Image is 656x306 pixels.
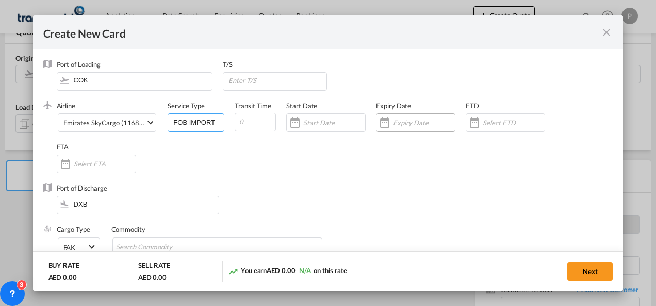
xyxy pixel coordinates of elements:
label: ETD [466,101,479,110]
div: AED 0.00 [48,273,77,282]
label: Commodity [111,225,145,233]
md-chips-wrap: Chips container with autocompletion. Enter the text area, type text to search, and then use the u... [112,237,323,256]
div: AED 0.00 [138,273,167,282]
input: Enter Port of Discharge [62,196,219,212]
input: 0 [235,113,276,131]
span: N/A [299,266,311,275]
div: Emirates SkyCargo (1168-EK / -) [63,118,161,127]
md-select: Select Airline: Emirates SkyCargo (1168-EK / -) [58,113,157,132]
label: Port of Loading [57,60,101,69]
md-icon: icon-trending-up [228,266,238,277]
md-icon: icon-close fg-AAA8AD m-0 pointer [600,26,613,39]
md-select: Select Cargo type: FAK [58,237,100,256]
input: Enter Service Type [172,114,224,129]
div: FAK [63,243,76,251]
input: Start Date [303,118,365,127]
input: Search Commodity [116,239,210,256]
div: SELL RATE [138,261,170,273]
label: Start Date [286,101,317,110]
label: ETA [57,143,69,151]
label: Port of Discharge [57,184,107,192]
input: Enter T/S [227,73,326,88]
label: T/S [223,60,233,69]
label: Cargo Type [57,225,90,233]
label: Airline [57,101,75,110]
span: AED 0.00 [267,266,295,275]
img: cargo.png [43,225,52,233]
input: Select ETA [74,160,136,168]
md-dialog: Create New CardPort ... [33,15,624,291]
input: Expiry Date [393,118,455,127]
div: You earn on this rate [228,266,347,277]
label: Service Type [168,101,205,110]
input: Enter Port of Loading [62,73,212,88]
label: Transit Time [235,101,271,110]
div: Create New Card [43,26,601,39]
div: BUY RATE [48,261,79,273]
button: Next [567,262,613,281]
input: Select ETD [483,118,545,127]
label: Expiry Date [376,101,411,110]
